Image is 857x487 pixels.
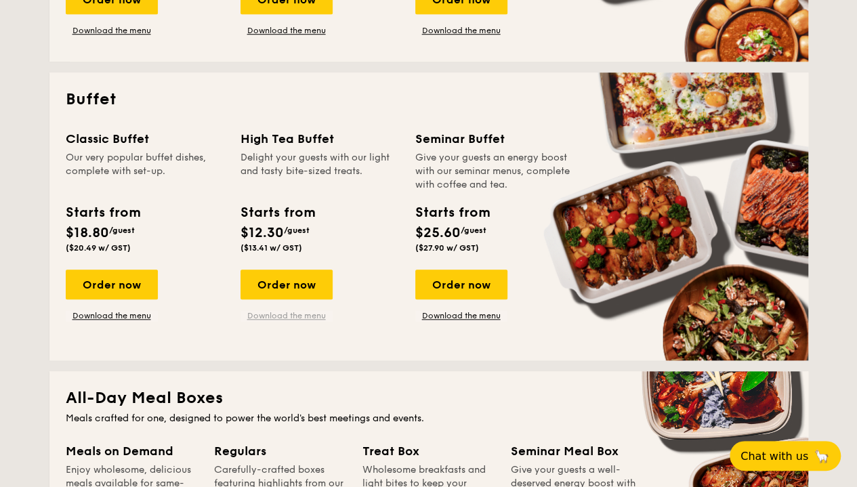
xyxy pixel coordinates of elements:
span: ($13.41 w/ GST) [241,243,302,253]
span: 🦙 [814,448,830,464]
div: Starts from [241,203,314,223]
div: Starts from [415,203,489,223]
a: Download the menu [415,310,507,321]
a: Download the menu [415,25,507,36]
div: Our very popular buffet dishes, complete with set-up. [66,151,224,192]
span: $12.30 [241,225,284,241]
span: ($20.49 w/ GST) [66,243,131,253]
span: /guest [284,226,310,235]
div: Order now [415,270,507,299]
div: Delight your guests with our light and tasty bite-sized treats. [241,151,399,192]
div: Order now [66,270,158,299]
span: /guest [109,226,135,235]
a: Download the menu [66,310,158,321]
div: Order now [241,270,333,299]
div: Classic Buffet [66,129,224,148]
div: Starts from [66,203,140,223]
h2: All-Day Meal Boxes [66,387,792,409]
span: ($27.90 w/ GST) [415,243,479,253]
button: Chat with us🦙 [730,441,841,471]
a: Download the menu [241,310,333,321]
div: Treat Box [362,442,495,461]
h2: Buffet [66,89,792,110]
div: Meals on Demand [66,442,198,461]
div: High Tea Buffet [241,129,399,148]
div: Regulars [214,442,346,461]
div: Meals crafted for one, designed to power the world's best meetings and events. [66,412,792,425]
a: Download the menu [66,25,158,36]
span: $25.60 [415,225,461,241]
div: Seminar Buffet [415,129,574,148]
div: Seminar Meal Box [511,442,643,461]
a: Download the menu [241,25,333,36]
span: $18.80 [66,225,109,241]
span: /guest [461,226,486,235]
div: Give your guests an energy boost with our seminar menus, complete with coffee and tea. [415,151,574,192]
span: Chat with us [740,450,808,463]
